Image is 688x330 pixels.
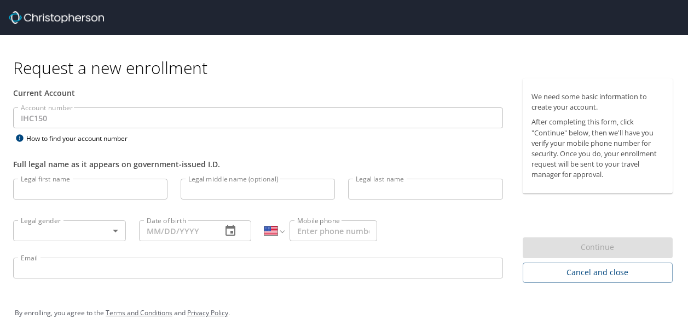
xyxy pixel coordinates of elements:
[13,158,503,170] div: Full legal name as it appears on government-issued I.D.
[139,220,213,241] input: MM/DD/YYYY
[13,57,681,78] h1: Request a new enrollment
[9,11,104,24] img: cbt logo
[531,117,664,180] p: After completing this form, click "Continue" below, then we'll have you verify your mobile phone ...
[531,92,664,112] p: We need some basic information to create your account.
[290,220,377,241] input: Enter phone number
[106,308,172,317] a: Terms and Conditions
[531,266,664,280] span: Cancel and close
[15,299,673,327] div: By enrolling, you agree to the and .
[13,220,126,241] div: ​
[523,263,673,283] button: Cancel and close
[13,87,503,99] div: Current Account
[13,132,150,145] div: How to find your account number
[187,308,228,317] a: Privacy Policy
